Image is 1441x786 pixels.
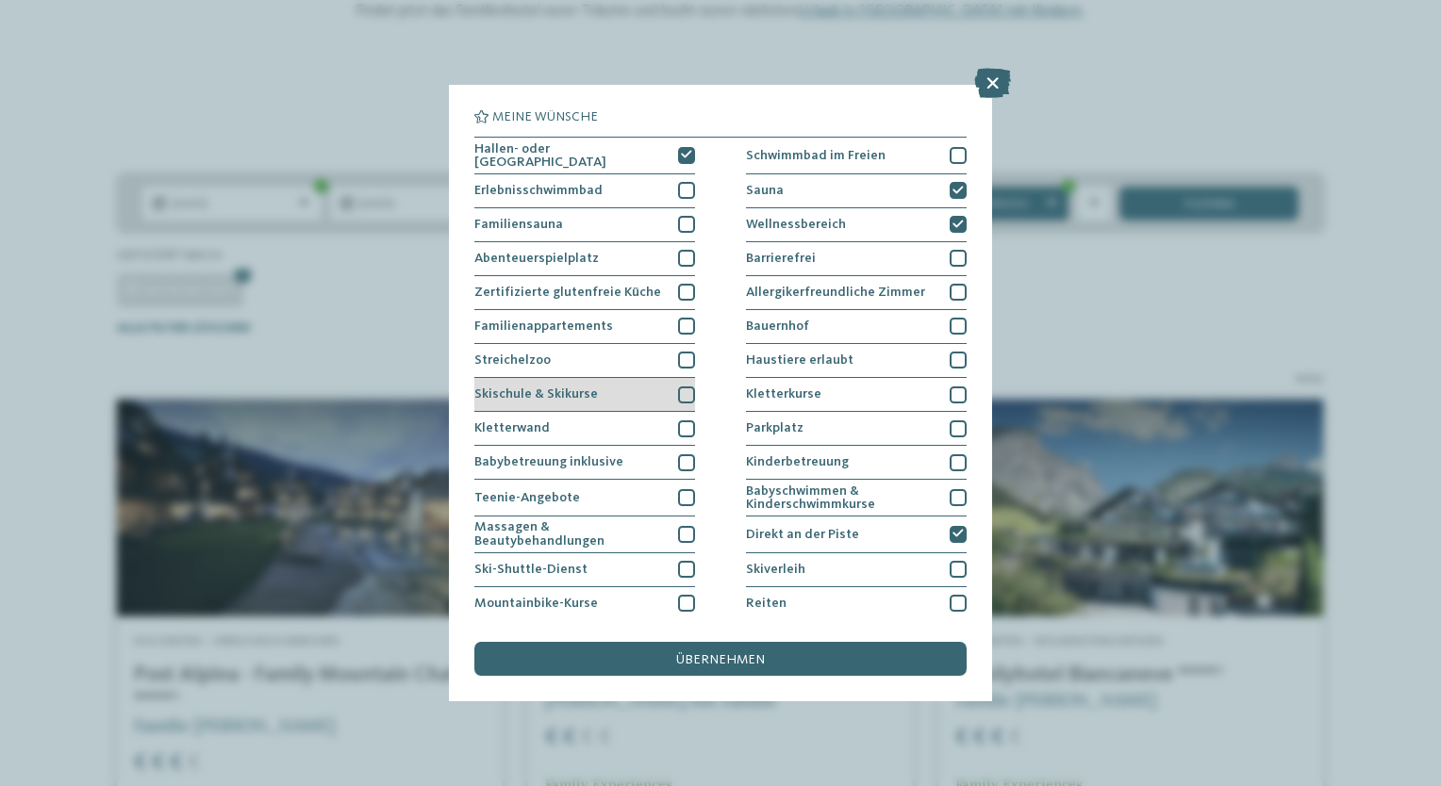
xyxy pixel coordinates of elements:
[474,455,623,468] span: Babybetreuung inklusive
[746,149,886,162] span: Schwimmbad im Freien
[474,563,588,576] span: Ski-Shuttle-Dienst
[746,286,925,299] span: Allergikerfreundliche Zimmer
[746,528,859,541] span: Direkt an der Piste
[746,184,784,197] span: Sauna
[492,110,598,123] span: Meine Wünsche
[746,218,846,231] span: Wellnessbereich
[474,353,551,367] span: Streichelzoo
[746,252,816,265] span: Barrierefrei
[746,484,937,512] span: Babyschwimmen & Kinderschwimmkurse
[474,218,563,231] span: Familiensauna
[676,653,765,666] span: übernehmen
[474,520,666,548] span: Massagen & Beautybehandlungen
[474,597,598,610] span: Mountainbike-Kurse
[474,387,598,401] span: Skischule & Skikurse
[474,184,603,197] span: Erlebnisschwimmbad
[746,455,849,468] span: Kinderbetreuung
[474,252,599,265] span: Abenteuerspielplatz
[474,319,613,333] span: Familienappartements
[474,142,666,170] span: Hallen- oder [GEOGRAPHIC_DATA]
[474,286,661,299] span: Zertifizierte glutenfreie Küche
[474,421,550,434] span: Kletterwand
[746,353,853,367] span: Haustiere erlaubt
[746,563,805,576] span: Skiverleih
[746,597,787,610] span: Reiten
[474,491,580,504] span: Teenie-Angebote
[746,421,803,434] span: Parkplatz
[746,387,821,401] span: Kletterkurse
[746,319,809,333] span: Bauernhof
